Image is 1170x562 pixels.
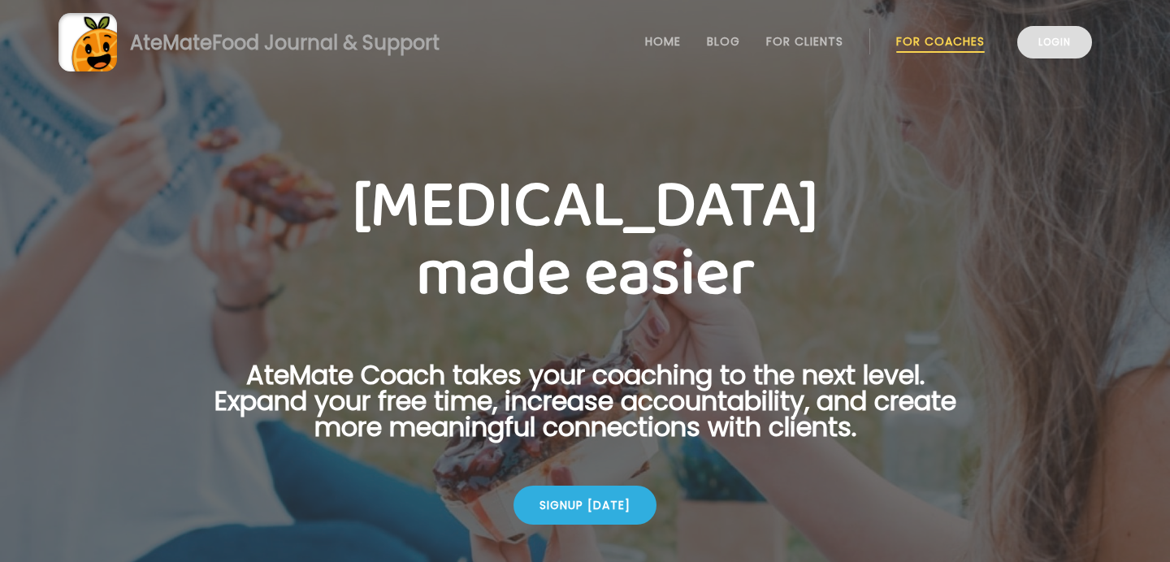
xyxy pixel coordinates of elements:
[212,29,440,56] span: Food Journal & Support
[188,172,981,309] h1: [MEDICAL_DATA] made easier
[896,35,985,48] a: For Coaches
[513,486,656,525] div: Signup [DATE]
[645,35,681,48] a: Home
[58,13,1111,71] a: AteMateFood Journal & Support
[117,28,440,57] div: AteMate
[1017,26,1092,58] a: Login
[766,35,843,48] a: For Clients
[707,35,740,48] a: Blog
[188,362,981,460] p: AteMate Coach takes your coaching to the next level. Expand your free time, increase accountabili...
